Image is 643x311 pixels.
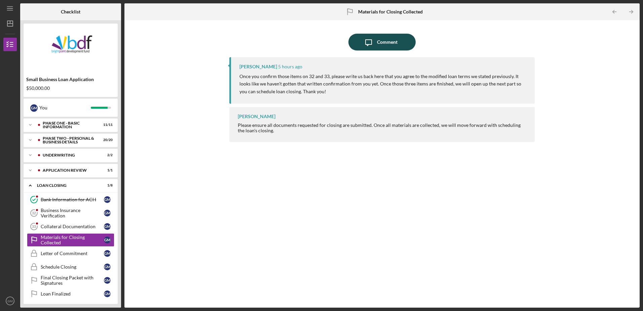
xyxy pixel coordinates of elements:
div: Comment [377,34,398,50]
div: $50,000.00 [26,85,115,91]
a: 33Collateral DocumentationGM [27,220,114,233]
div: [PERSON_NAME] [239,64,277,69]
a: Bank Information for ACHGM [27,193,114,206]
div: Bank Information for ACH [41,197,104,202]
div: G M [104,210,111,216]
div: G M [104,290,111,297]
b: Materials for Closing Collected [358,9,423,14]
div: Application Review [43,168,96,172]
button: Comment [348,34,416,50]
div: Letter of Commitment [41,251,104,256]
div: G M [104,237,111,243]
tspan: 33 [32,224,36,229]
div: 20 / 20 [101,138,113,142]
div: Collateral Documentation [41,224,104,229]
a: 32Business Insurance VerificationGM [27,206,114,220]
text: GM [7,299,12,303]
a: Loan FinalizedGM [27,287,114,301]
img: Product logo [24,27,118,67]
div: Schedule Closing [41,264,104,270]
div: PHASE TWO - PERSONAL & BUSINESS DETAILS [43,136,96,144]
div: Materials for Closing Collected [41,235,104,245]
div: G M [104,196,111,203]
div: Loan Finalized [41,291,104,297]
div: Phase One - Basic Information [43,121,96,129]
div: Business Insurance Verification [41,208,104,218]
a: Schedule ClosingGM [27,260,114,274]
button: GM [3,294,17,308]
div: 1 / 8 [101,183,113,187]
div: G M [104,223,111,230]
div: Underwriting [43,153,96,157]
time: 2025-09-24 14:24 [278,64,302,69]
a: Materials for Closing CollectedGM [27,233,114,247]
div: Small Business Loan Application [26,77,115,82]
div: Final Closing Packet with Signatures [41,275,104,286]
p: Once you confirm those items on 32 and 33, please write us back here that you agree to the modifi... [239,73,528,95]
a: Letter of CommitmentGM [27,247,114,260]
a: Final Closing Packet with SignaturesGM [27,274,114,287]
div: You [39,102,91,113]
div: G M [30,104,38,112]
div: 2 / 2 [101,153,113,157]
div: G M [104,264,111,270]
div: 11 / 11 [101,123,113,127]
tspan: 32 [32,211,36,215]
div: Loan Closing [37,183,96,187]
div: [PERSON_NAME] [238,114,275,119]
b: Checklist [61,9,80,14]
div: Please ensure all documents requested for closing are submitted. Once all materials are collected... [238,123,528,133]
div: G M [104,277,111,284]
div: G M [104,250,111,257]
div: 1 / 1 [101,168,113,172]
